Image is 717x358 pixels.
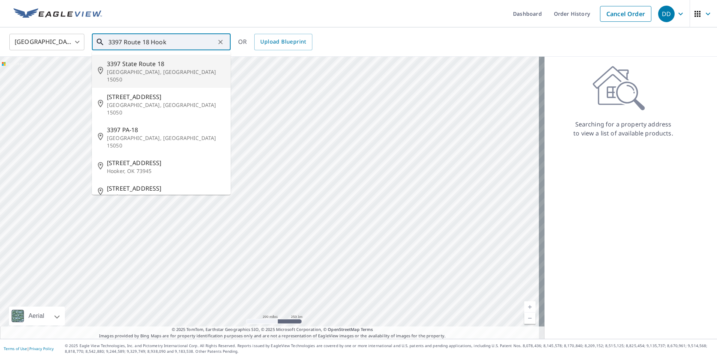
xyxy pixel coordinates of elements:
p: Searching for a property address to view a list of available products. [573,120,673,138]
a: Privacy Policy [29,346,54,351]
p: Hooker, OK 73945 [107,193,225,200]
input: Search by address or latitude-longitude [108,32,215,53]
a: Cancel Order [600,6,651,22]
p: [GEOGRAPHIC_DATA], [GEOGRAPHIC_DATA] 15050 [107,134,225,149]
span: 3397 State Route 18 [107,59,225,68]
span: Upload Blueprint [260,37,306,47]
p: © 2025 Eagle View Technologies, Inc. and Pictometry International Corp. All Rights Reserved. Repo... [65,343,713,354]
p: [GEOGRAPHIC_DATA], [GEOGRAPHIC_DATA] 15050 [107,68,225,83]
button: Clear [215,37,226,47]
div: Aerial [26,307,46,325]
div: DD [658,6,675,22]
div: [GEOGRAPHIC_DATA] [9,32,84,53]
img: EV Logo [13,8,102,20]
a: Current Level 5, Zoom In [524,301,535,313]
span: [STREET_ADDRESS] [107,92,225,101]
span: © 2025 TomTom, Earthstar Geographics SIO, © 2025 Microsoft Corporation, © [172,326,373,333]
div: OR [238,34,312,50]
p: [GEOGRAPHIC_DATA], [GEOGRAPHIC_DATA] 15050 [107,101,225,116]
span: [STREET_ADDRESS] [107,158,225,167]
p: | [4,346,54,351]
p: Hooker, OK 73945 [107,167,225,175]
a: Upload Blueprint [254,34,312,50]
div: Aerial [9,307,65,325]
a: OpenStreetMap [328,326,359,332]
a: Terms [361,326,373,332]
span: [STREET_ADDRESS] [107,184,225,193]
a: Current Level 5, Zoom Out [524,313,535,324]
span: 3397 PA-18 [107,125,225,134]
a: Terms of Use [4,346,27,351]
